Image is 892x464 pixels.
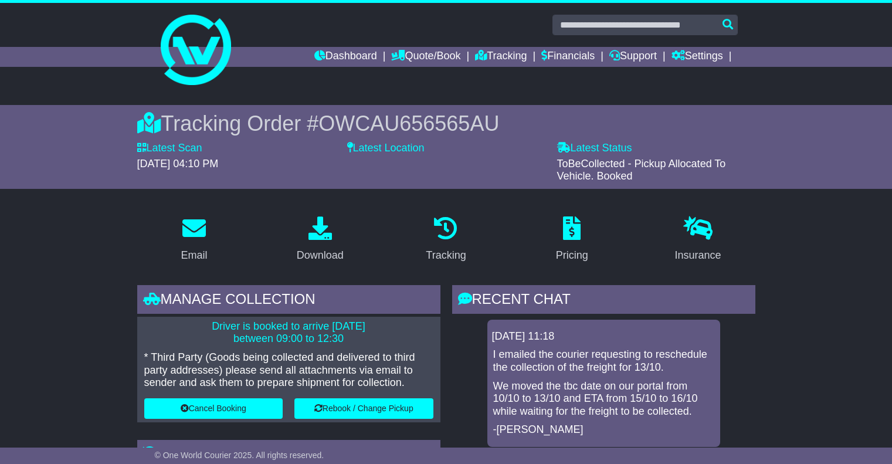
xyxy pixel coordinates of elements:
[452,285,755,317] div: RECENT CHAT
[137,111,755,136] div: Tracking Order #
[675,248,721,263] div: Insurance
[314,47,377,67] a: Dashboard
[541,47,595,67] a: Financials
[671,47,723,67] a: Settings
[137,142,202,155] label: Latest Scan
[318,111,499,136] span: OWCAU656565AU
[137,285,440,317] div: Manage collection
[144,398,283,419] button: Cancel Booking
[155,451,324,460] span: © One World Courier 2025. All rights reserved.
[493,348,714,374] p: I emailed the courier requesting to reschedule the collection of the freight for 13/10.
[144,351,433,390] p: * Third Party (Goods being collected and delivered to third party addresses) please send all atta...
[173,212,215,267] a: Email
[548,212,596,267] a: Pricing
[418,212,473,267] a: Tracking
[297,248,344,263] div: Download
[289,212,351,267] a: Download
[556,248,588,263] div: Pricing
[144,320,433,346] p: Driver is booked to arrive [DATE] between 09:00 to 12:30
[557,142,632,155] label: Latest Status
[557,158,726,182] span: ToBeCollected - Pickup Allocated To Vehicle. Booked
[137,158,219,170] span: [DATE] 04:10 PM
[181,248,207,263] div: Email
[347,142,425,155] label: Latest Location
[493,380,714,418] p: We moved the tbc date on our portal from 10/10 to 13/10 and ETA from 15/10 to 16/10 while waiting...
[475,47,527,67] a: Tracking
[609,47,657,67] a: Support
[493,424,714,436] p: -[PERSON_NAME]
[426,248,466,263] div: Tracking
[391,47,460,67] a: Quote/Book
[294,398,433,419] button: Rebook / Change Pickup
[492,330,715,343] div: [DATE] 11:18
[667,212,729,267] a: Insurance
